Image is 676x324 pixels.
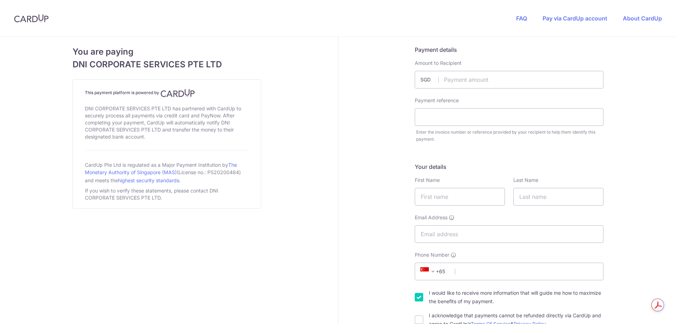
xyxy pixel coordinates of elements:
[416,129,603,143] div: Enter the invoice number or reference provided by your recipient to help them identify this payment.
[418,267,450,276] span: +65
[415,45,603,54] h5: Payment details
[14,14,49,23] img: CardUp
[415,71,603,88] input: Payment amount
[161,89,195,97] img: CardUp
[415,60,462,67] label: Amount to Recipient
[85,104,249,142] div: DNI CORPORATE SERVICES PTE LTD has partnered with CardUp to securely process all payments via cre...
[631,303,669,320] iframe: Opens a widget where you can find more information
[516,15,527,22] a: FAQ
[415,97,459,104] label: Payment reference
[623,15,662,22] a: About CardUp
[415,188,505,206] input: First name
[543,15,607,22] a: Pay via CardUp account
[513,177,538,184] label: Last Name
[420,267,437,276] span: +65
[420,76,439,83] span: SGD
[415,177,440,184] label: First Name
[429,289,603,306] label: I would like to receive more information that will guide me how to maximize the benefits of my pa...
[85,89,249,97] h4: This payment platform is powered by
[85,186,249,203] div: If you wish to verify these statements, please contact DNI CORPORATE SERVICES PTE LTD.
[415,251,449,258] span: Phone Number
[513,188,603,206] input: Last name
[73,45,261,58] span: You are paying
[85,159,249,186] div: CardUp Pte Ltd is regulated as a Major Payment Institution by (License no.: PS20200484) and meets...
[415,214,447,221] span: Email Address
[118,177,179,183] a: highest security standards
[415,163,603,171] h5: Your details
[415,225,603,243] input: Email address
[73,58,261,71] span: DNI CORPORATE SERVICES PTE LTD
